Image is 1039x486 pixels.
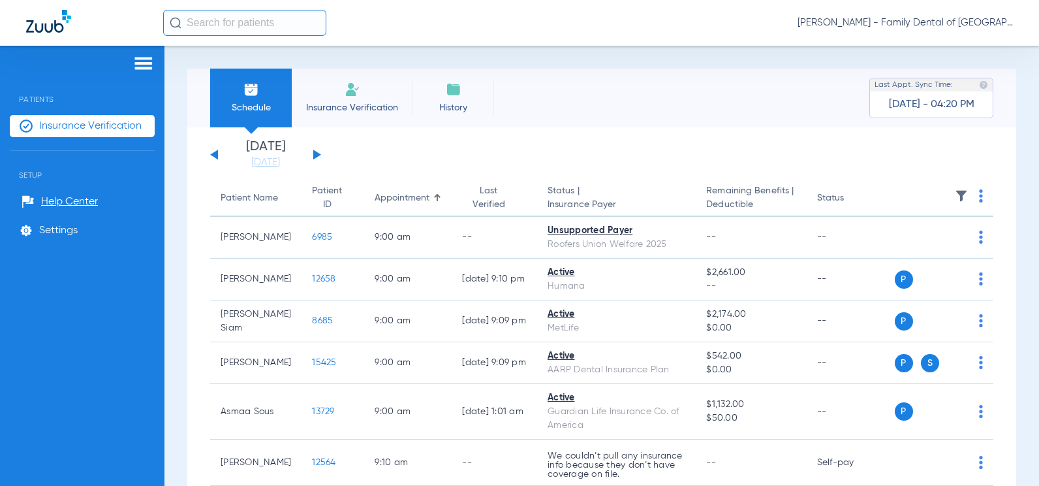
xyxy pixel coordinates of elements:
span: $1,132.00 [706,398,796,412]
div: Appointment [375,191,441,205]
td: Self-pay [807,440,895,486]
div: Patient Name [221,191,278,205]
span: History [422,101,484,114]
th: Status | [537,180,696,217]
img: filter.svg [955,189,968,202]
div: Patient Name [221,191,291,205]
div: Appointment [375,191,429,205]
td: -- [807,384,895,440]
span: 13729 [312,407,334,416]
div: Active [548,308,685,321]
a: Help Center [22,195,98,208]
span: P [895,312,913,331]
span: 8685 [312,316,333,325]
th: Status [807,180,895,217]
span: Patients [10,75,155,104]
td: [PERSON_NAME] [210,217,302,259]
td: [PERSON_NAME] Siam [210,300,302,342]
img: group-dot-blue.svg [979,356,983,369]
td: Asmaa Sous [210,384,302,440]
span: Schedule [220,101,282,114]
span: $542.00 [706,349,796,363]
div: Active [548,349,685,363]
td: -- [452,440,537,486]
td: [DATE] 9:09 PM [452,300,537,342]
span: $0.00 [706,363,796,377]
td: -- [807,342,895,384]
div: MetLife [548,321,685,335]
span: -- [706,233,716,242]
span: S [921,354,939,372]
img: group-dot-blue.svg [979,189,983,202]
li: [DATE] [226,140,305,169]
span: Last Appt. Sync Time: [875,78,953,91]
span: P [895,402,913,421]
img: hamburger-icon [133,56,154,71]
td: [DATE] 1:01 AM [452,384,537,440]
div: AARP Dental Insurance Plan [548,363,685,377]
td: [PERSON_NAME] [210,440,302,486]
img: Manual Insurance Verification [345,82,360,97]
span: 15425 [312,358,336,367]
div: Active [548,266,685,280]
td: [PERSON_NAME] [210,342,302,384]
img: History [446,82,461,97]
img: Search Icon [170,17,181,29]
span: $2,174.00 [706,308,796,321]
img: Zuub Logo [26,10,71,33]
div: Last Verified [462,184,515,212]
div: Last Verified [462,184,527,212]
img: group-dot-blue.svg [979,456,983,469]
div: Patient ID [312,184,342,212]
span: -- [706,280,796,293]
td: [PERSON_NAME] [210,259,302,300]
th: Remaining Benefits | [696,180,806,217]
p: We couldn’t pull any insurance info because they don’t have coverage on file. [548,451,685,479]
span: 6985 [312,233,332,242]
span: [DATE] - 04:20 PM [889,98,974,111]
span: Insurance Verification [39,120,142,133]
img: Schedule [243,82,259,97]
td: -- [807,259,895,300]
span: Insurance Payer [548,198,685,212]
span: P [895,354,913,372]
span: Deductible [706,198,796,212]
span: -- [706,458,716,467]
div: Patient ID [312,184,354,212]
span: $50.00 [706,412,796,425]
img: group-dot-blue.svg [979,405,983,418]
span: $0.00 [706,321,796,335]
td: 9:00 AM [364,217,452,259]
div: Guardian Life Insurance Co. of America [548,405,685,432]
td: 9:00 AM [364,300,452,342]
div: Active [548,391,685,405]
span: [PERSON_NAME] - Family Dental of [GEOGRAPHIC_DATA] [798,16,1013,29]
input: Search for patients [163,10,326,36]
img: group-dot-blue.svg [979,272,983,285]
td: -- [807,217,895,259]
td: 9:00 AM [364,384,452,440]
span: 12658 [312,274,335,283]
span: P [895,270,913,289]
span: Setup [10,151,155,180]
td: [DATE] 9:10 PM [452,259,537,300]
td: -- [807,300,895,342]
a: [DATE] [226,156,305,169]
span: Insurance Verification [302,101,403,114]
span: 12564 [312,458,335,467]
td: 9:00 AM [364,342,452,384]
span: Help Center [41,195,98,208]
td: [DATE] 9:09 PM [452,342,537,384]
div: Roofers Union Welfare 2025 [548,238,685,251]
img: group-dot-blue.svg [979,231,983,244]
div: Unsupported Payer [548,224,685,238]
img: last sync help info [979,80,988,89]
span: $2,661.00 [706,266,796,280]
td: -- [452,217,537,259]
td: 9:10 AM [364,440,452,486]
div: Humana [548,280,685,293]
td: 9:00 AM [364,259,452,300]
span: Settings [39,224,78,237]
img: group-dot-blue.svg [979,314,983,327]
